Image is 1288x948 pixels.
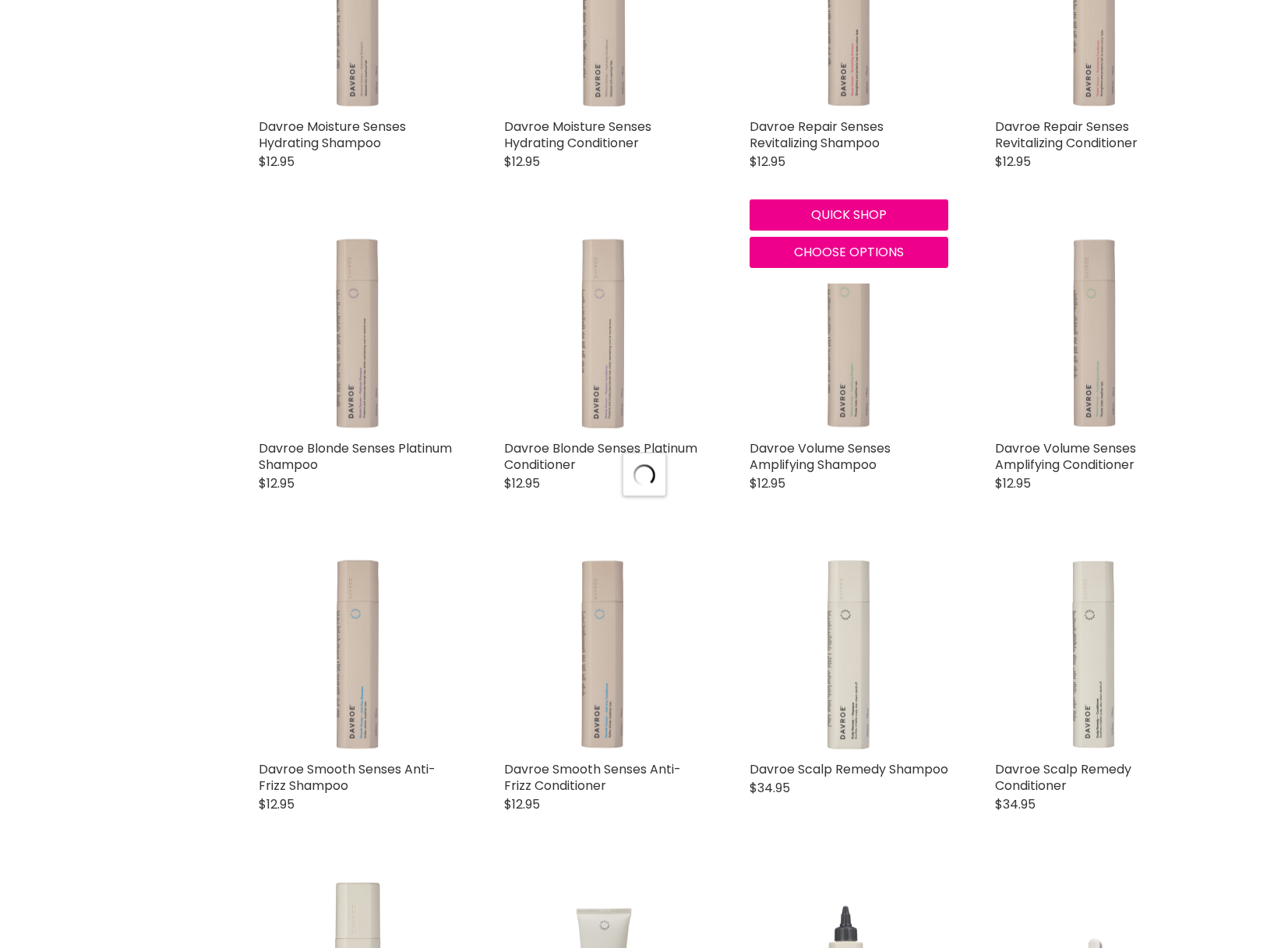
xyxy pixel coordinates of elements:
a: Davroe Volume Senses Amplifying Conditioner Davroe Volume Senses Amplifying Conditioner [995,234,1194,432]
a: Davroe Smooth Senses Anti-Frizz Conditioner Davroe Smooth Senses Anti-Frizz Conditioner [504,555,703,753]
span: Choose options [794,243,904,261]
span: $12.95 [259,153,295,171]
span: $12.95 [259,795,295,813]
a: Davroe Moisture Senses Hydrating Conditioner [504,118,651,152]
span: $34.95 [750,779,790,797]
a: Davroe Blonde Senses Platinum Conditioner Davroe Blonde Senses Platinum Conditioner [504,234,703,432]
a: Davroe Volume Senses Amplifying Shampoo [750,439,891,474]
a: Davroe Blonde Senses Platinum Conditioner [504,439,697,474]
img: Davroe Blonde Senses Platinum Shampoo [259,234,457,432]
a: Davroe Blonde Senses Platinum Shampoo Davroe Blonde Senses Platinum Shampoo [259,234,457,432]
span: $12.95 [750,474,785,492]
span: $12.95 [995,474,1031,492]
img: Davroe Smooth Senses Anti-Frizz Conditioner [504,555,703,753]
a: Davroe Repair Senses Revitalizing Conditioner [995,118,1138,152]
img: Davroe Scalp Remedy Conditioner [995,555,1194,753]
span: $12.95 [504,153,540,171]
a: Davroe Scalp Remedy Shampoo [750,760,948,778]
a: Davroe Repair Senses Revitalizing Shampoo [750,118,884,152]
span: $12.95 [259,474,295,492]
a: Davroe Moisture Senses Hydrating Shampoo [259,118,406,152]
a: Davroe Scalp Remedy Conditioner [995,760,1131,795]
span: $12.95 [995,153,1031,171]
img: Davroe Smooth Senses Anti-Frizz Shampoo [259,555,457,753]
a: Davroe Smooth Senses Anti-Frizz Conditioner [504,760,681,795]
button: Choose options [750,237,948,268]
img: Davroe Blonde Senses Platinum Conditioner [504,234,703,432]
span: $34.95 [995,795,1036,813]
a: Davroe Volume Senses Amplifying Shampoo Davroe Volume Senses Amplifying Shampoo [750,234,948,432]
a: Davroe Smooth Senses Anti-Frizz Shampoo Davroe Smooth Senses Anti-Frizz Shampoo [259,555,457,753]
a: Davroe Blonde Senses Platinum Shampoo [259,439,452,474]
button: Quick shop [750,199,948,231]
a: Davroe Smooth Senses Anti-Frizz Shampoo [259,760,436,795]
span: $12.95 [750,153,785,171]
span: $12.95 [504,474,540,492]
a: Davroe Volume Senses Amplifying Conditioner [995,439,1136,474]
span: $12.95 [504,795,540,813]
img: Davroe Volume Senses Amplifying Shampoo [750,234,948,432]
img: Davroe Scalp Remedy Shampoo [750,555,948,753]
img: Davroe Volume Senses Amplifying Conditioner [995,234,1194,432]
